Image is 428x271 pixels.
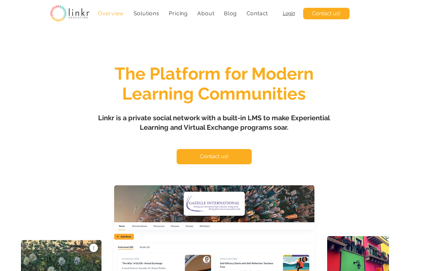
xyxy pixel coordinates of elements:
[283,11,295,16] a: Login
[115,64,314,104] span: The Platform for Modern Learning Communities
[134,10,159,17] span: Solutions
[95,7,128,20] a: Overview
[197,10,214,17] span: About
[247,10,268,17] span: Contact
[194,7,218,20] div: About
[243,7,271,20] a: Contact
[221,7,241,20] a: Blog
[312,10,340,17] span: Contact us!
[303,8,350,19] a: Contact us!
[130,7,163,20] div: Solutions
[165,7,191,20] a: Pricing
[177,149,252,164] a: Contact us!
[98,114,330,131] span: Linkr is a private social network with a built-in LMS to make Experiential Learning and Virtual E...
[95,7,272,20] nav: Site
[169,10,188,17] span: Pricing
[98,10,124,17] span: Overview
[200,153,228,160] span: Contact us!
[224,10,237,17] span: Blog
[50,5,89,22] img: linkr_logo_transparentbg.png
